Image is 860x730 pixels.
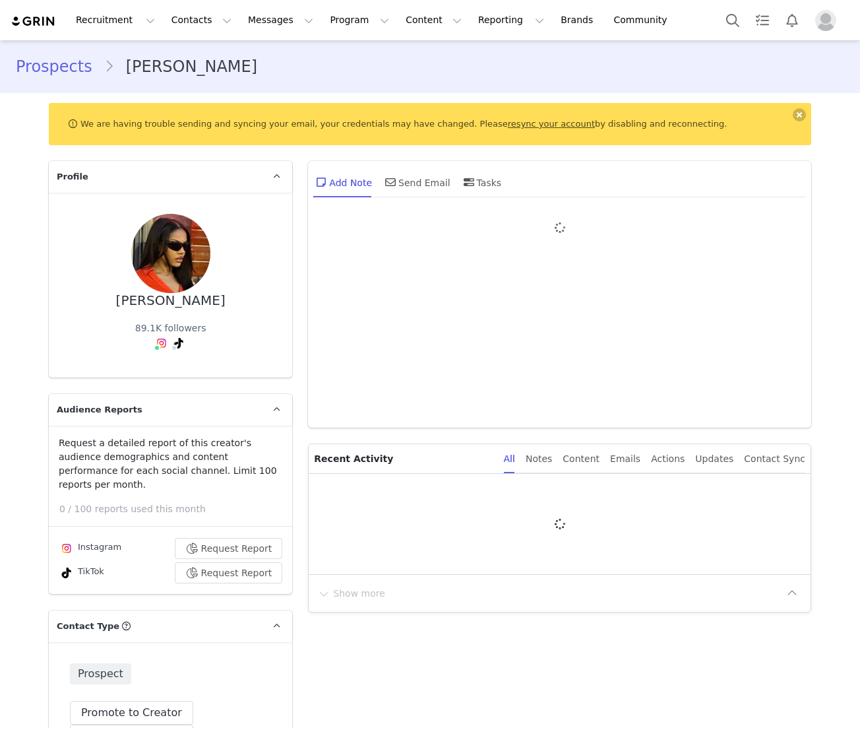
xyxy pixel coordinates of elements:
[313,166,372,198] div: Add Note
[61,543,72,554] img: instagram.svg
[11,15,57,28] img: grin logo
[526,444,552,474] div: Notes
[59,436,282,492] p: Request a detailed report of this creator's audience demographics and content performance for eac...
[718,5,747,35] button: Search
[70,663,131,684] span: Prospect
[59,502,292,516] p: 0 / 100 reports used this month
[57,620,119,633] span: Contact Type
[175,538,283,559] button: Request Report
[778,5,807,35] button: Notifications
[16,55,104,79] a: Prospects
[156,338,167,348] img: instagram.svg
[504,444,515,474] div: All
[314,444,493,473] p: Recent Activity
[164,5,239,35] button: Contacts
[240,5,321,35] button: Messages
[322,5,397,35] button: Program
[695,444,733,474] div: Updates
[563,444,599,474] div: Content
[610,444,640,474] div: Emails
[398,5,470,35] button: Content
[175,562,283,583] button: Request Report
[461,166,502,198] div: Tasks
[815,10,836,31] img: placeholder-profile.jpg
[651,444,685,474] div: Actions
[317,583,386,604] button: Show more
[807,10,849,31] button: Profile
[59,565,104,581] div: TikTok
[116,293,226,308] div: [PERSON_NAME]
[553,5,605,35] a: Brands
[59,541,121,556] div: Instagram
[470,5,552,35] button: Reporting
[135,321,206,335] div: 89.1K followers
[508,119,595,129] a: resync your account
[748,5,777,35] a: Tasks
[606,5,681,35] a: Community
[383,166,450,198] div: Send Email
[57,170,88,183] span: Profile
[68,5,163,35] button: Recruitment
[49,103,811,145] div: We are having trouble sending and syncing your email, your credentials may have changed. Please b...
[131,214,210,293] img: 287b4bef-da50-4d4d-971c-19be61811bdc.jpg
[70,701,193,725] button: Promote to Creator
[744,444,805,474] div: Contact Sync
[57,403,142,416] span: Audience Reports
